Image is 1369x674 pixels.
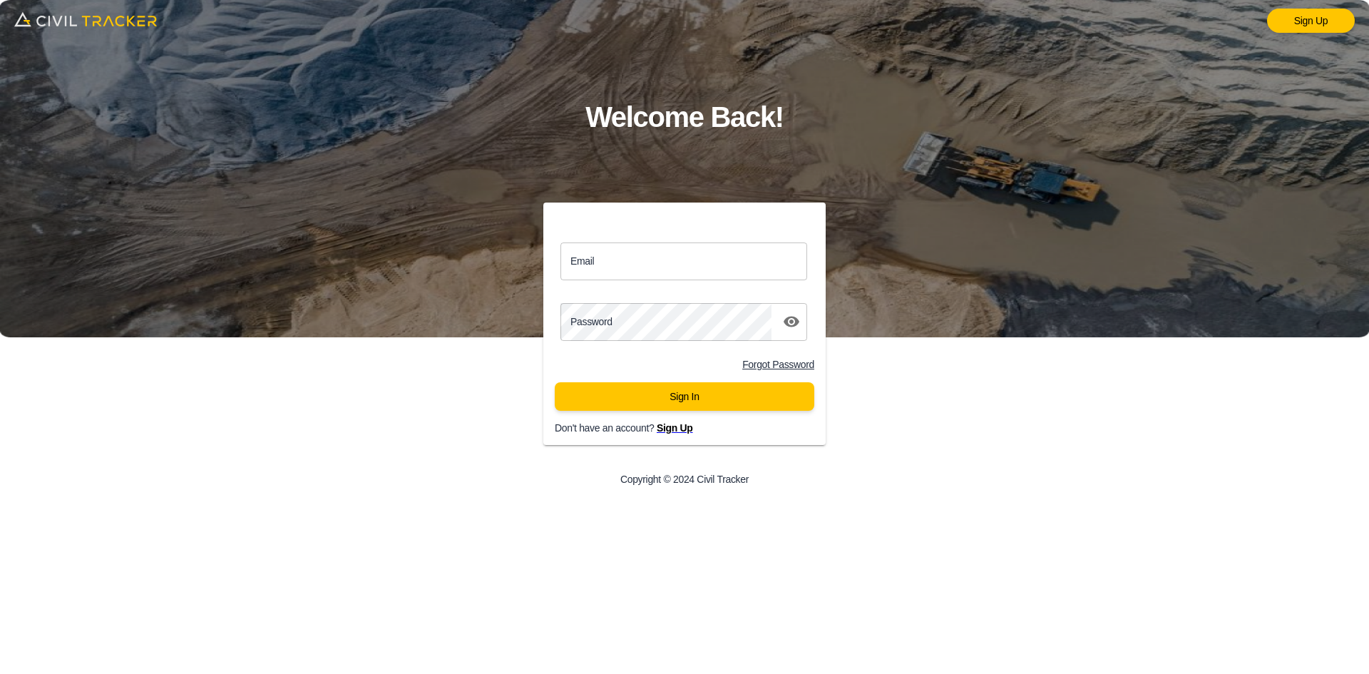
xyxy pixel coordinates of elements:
p: Don't have an account? [555,422,837,434]
h1: Welcome Back! [585,94,784,141]
button: Sign In [555,382,814,411]
input: email [560,242,807,280]
a: Sign Up [657,422,693,434]
a: Sign Up [1267,9,1355,33]
img: logo [14,7,157,31]
button: toggle password visibility [777,307,806,336]
a: Forgot Password [742,359,814,370]
p: Copyright © 2024 Civil Tracker [620,474,749,485]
